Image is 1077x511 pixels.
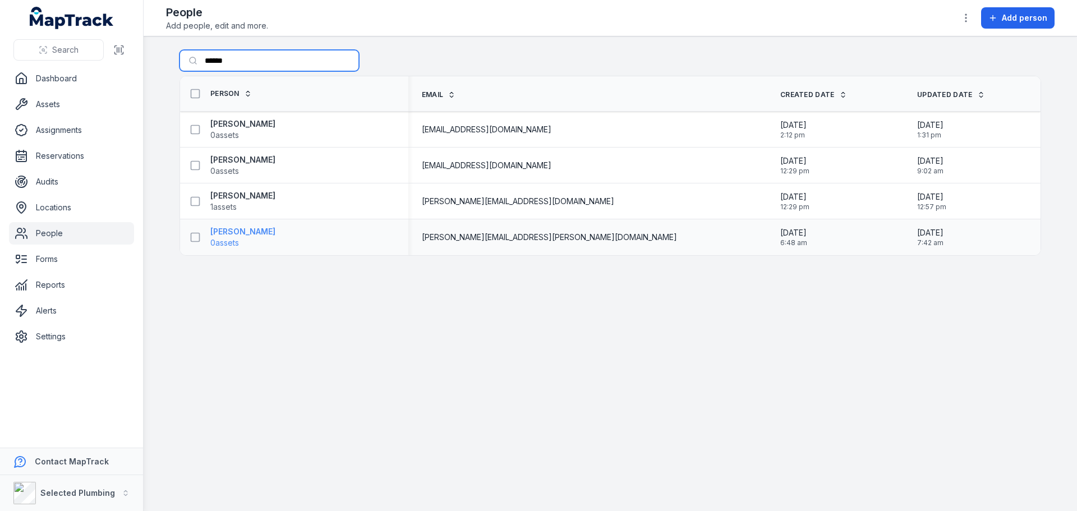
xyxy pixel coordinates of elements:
span: 0 assets [210,237,239,248]
span: Updated Date [917,90,973,99]
strong: Selected Plumbing [40,488,115,498]
span: 1 assets [210,201,237,213]
a: Audits [9,171,134,193]
span: [EMAIL_ADDRESS][DOMAIN_NAME] [422,124,551,135]
span: Add people, edit and more. [166,20,268,31]
span: 2:12 pm [780,131,807,140]
span: [PERSON_NAME][EMAIL_ADDRESS][PERSON_NAME][DOMAIN_NAME] [422,232,677,243]
a: Alerts [9,300,134,322]
time: 8/11/2025, 1:31:49 PM [917,119,943,140]
a: MapTrack [30,7,114,29]
a: [PERSON_NAME]0assets [210,118,275,141]
a: [PERSON_NAME]1assets [210,190,275,213]
span: [DATE] [917,191,946,202]
span: [DATE] [917,119,943,131]
strong: [PERSON_NAME] [210,154,275,165]
strong: [PERSON_NAME] [210,118,275,130]
a: Forms [9,248,134,270]
span: 0 assets [210,165,239,177]
span: [EMAIL_ADDRESS][DOMAIN_NAME] [422,160,551,171]
span: [PERSON_NAME][EMAIL_ADDRESS][DOMAIN_NAME] [422,196,614,207]
time: 1/14/2025, 12:29:42 PM [780,155,809,176]
button: Search [13,39,104,61]
a: Email [422,90,456,99]
time: 1/14/2025, 12:29:42 PM [780,191,809,211]
span: [DATE] [917,155,943,167]
a: Dashboard [9,67,134,90]
span: 12:29 pm [780,202,809,211]
span: 6:48 am [780,238,807,247]
time: 8/4/2025, 9:02:02 AM [917,155,943,176]
strong: [PERSON_NAME] [210,190,275,201]
span: 12:57 pm [917,202,946,211]
time: 8/5/2025, 12:57:52 PM [917,191,946,211]
strong: [PERSON_NAME] [210,226,275,237]
span: 1:31 pm [917,131,943,140]
a: Assets [9,93,134,116]
span: [DATE] [780,227,807,238]
strong: Contact MapTrack [35,457,109,466]
button: Add person [981,7,1055,29]
a: Created Date [780,90,847,99]
a: Locations [9,196,134,219]
span: Created Date [780,90,835,99]
span: Add person [1002,12,1047,24]
span: Person [210,89,240,98]
span: [DATE] [780,191,809,202]
a: People [9,222,134,245]
a: Reservations [9,145,134,167]
span: [DATE] [780,119,807,131]
span: [DATE] [917,227,943,238]
a: Reports [9,274,134,296]
span: 7:42 am [917,238,943,247]
span: 9:02 am [917,167,943,176]
a: Updated Date [917,90,985,99]
span: Search [52,44,79,56]
span: 12:29 pm [780,167,809,176]
time: 5/22/2025, 6:48:51 AM [780,227,807,247]
a: [PERSON_NAME]0assets [210,226,275,248]
span: 0 assets [210,130,239,141]
time: 5/14/2025, 2:12:32 PM [780,119,807,140]
a: Settings [9,325,134,348]
time: 8/6/2025, 7:42:24 AM [917,227,943,247]
a: Assignments [9,119,134,141]
h2: People [166,4,268,20]
a: Person [210,89,252,98]
span: Email [422,90,444,99]
a: [PERSON_NAME]0assets [210,154,275,177]
span: [DATE] [780,155,809,167]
